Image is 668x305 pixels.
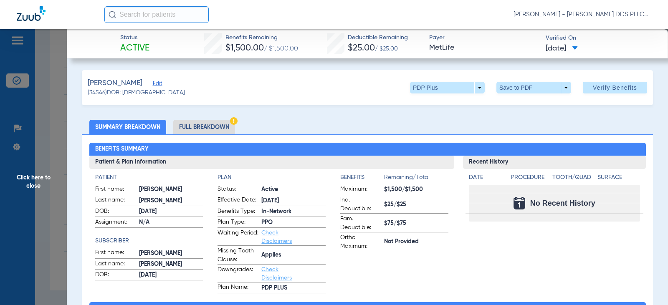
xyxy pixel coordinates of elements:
h4: Plan [218,173,326,182]
h4: Procedure [511,173,549,182]
span: Verify Benefits [593,84,637,91]
span: DOB: [95,207,136,217]
span: Not Provided [384,237,448,246]
a: Check Disclaimers [261,267,292,281]
app-breakdown-title: Benefits [340,173,384,185]
span: Plan Type: [218,218,258,228]
span: $75/$75 [384,219,448,228]
a: Check Disclaimers [261,230,292,244]
span: (34546) DOB: [DEMOGRAPHIC_DATA] [88,88,185,97]
span: Ortho Maximum: [340,233,381,251]
span: No Recent History [530,199,595,207]
h4: Surface [597,173,640,182]
span: Payer [429,33,538,42]
span: PPO [261,218,326,227]
app-breakdown-title: Tooth/Quad [552,173,595,185]
span: Ind. Deductible: [340,196,381,213]
span: [DATE] [546,43,578,54]
span: Maximum: [340,185,381,195]
button: Save to PDF [496,82,571,93]
span: Plan Name: [218,283,258,293]
span: [PERSON_NAME] [88,78,142,88]
span: PDP PLUS [261,284,326,292]
span: N/A [139,218,203,227]
span: Active [261,185,326,194]
span: Active [120,43,149,54]
span: Fam. Deductible: [340,214,381,232]
input: Search for patients [104,6,209,23]
span: [PERSON_NAME] [139,185,203,194]
span: [PERSON_NAME] - [PERSON_NAME] DDS PLLC [514,10,651,19]
span: $25.00 [348,44,375,53]
li: Summary Breakdown [89,120,166,134]
span: Benefits Remaining [225,33,298,42]
span: [DATE] [139,271,203,280]
span: [PERSON_NAME] [139,197,203,205]
span: Benefits Type: [218,207,258,217]
span: Downgrades: [218,265,258,282]
h2: Benefits Summary [89,143,646,156]
img: Hazard [230,117,238,125]
span: $1,500.00 [225,44,264,53]
img: Calendar [514,197,525,209]
button: Verify Benefits [583,82,647,93]
button: PDP Plus [410,82,485,93]
span: Edit [153,81,160,88]
app-breakdown-title: Procedure [511,173,549,185]
h4: Date [469,173,504,182]
h3: Recent History [463,156,645,169]
li: Full Breakdown [173,120,235,134]
span: $1,500/$1,500 [384,185,448,194]
h4: Patient [95,173,203,182]
span: Assignment: [95,218,136,228]
span: $25/$25 [384,200,448,209]
span: Applies [261,251,326,260]
span: Status [120,33,149,42]
img: Search Icon [109,11,116,18]
span: / $1,500.00 [264,45,298,52]
span: Deductible Remaining [348,33,408,42]
span: First name: [95,248,136,258]
img: Zuub Logo [17,6,46,21]
iframe: Chat Widget [626,265,668,305]
span: [PERSON_NAME] [139,249,203,258]
span: First name: [95,185,136,195]
span: Verified On [546,34,655,43]
span: Effective Date: [218,196,258,206]
span: Waiting Period: [218,229,258,245]
app-breakdown-title: Date [469,173,504,185]
span: DOB: [95,270,136,280]
span: Status: [218,185,258,195]
span: [PERSON_NAME] [139,260,203,269]
h3: Patient & Plan Information [89,156,455,169]
h4: Tooth/Quad [552,173,595,182]
h4: Subscriber [95,237,203,245]
span: Last name: [95,260,136,270]
span: [DATE] [139,207,203,216]
h4: Benefits [340,173,384,182]
span: [DATE] [261,197,326,205]
span: In-Network [261,207,326,216]
span: Last name: [95,196,136,206]
span: MetLife [429,43,538,53]
app-breakdown-title: Surface [597,173,640,185]
span: Remaining/Total [384,173,448,185]
span: Missing Tooth Clause: [218,247,258,264]
span: / $25.00 [375,46,398,52]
